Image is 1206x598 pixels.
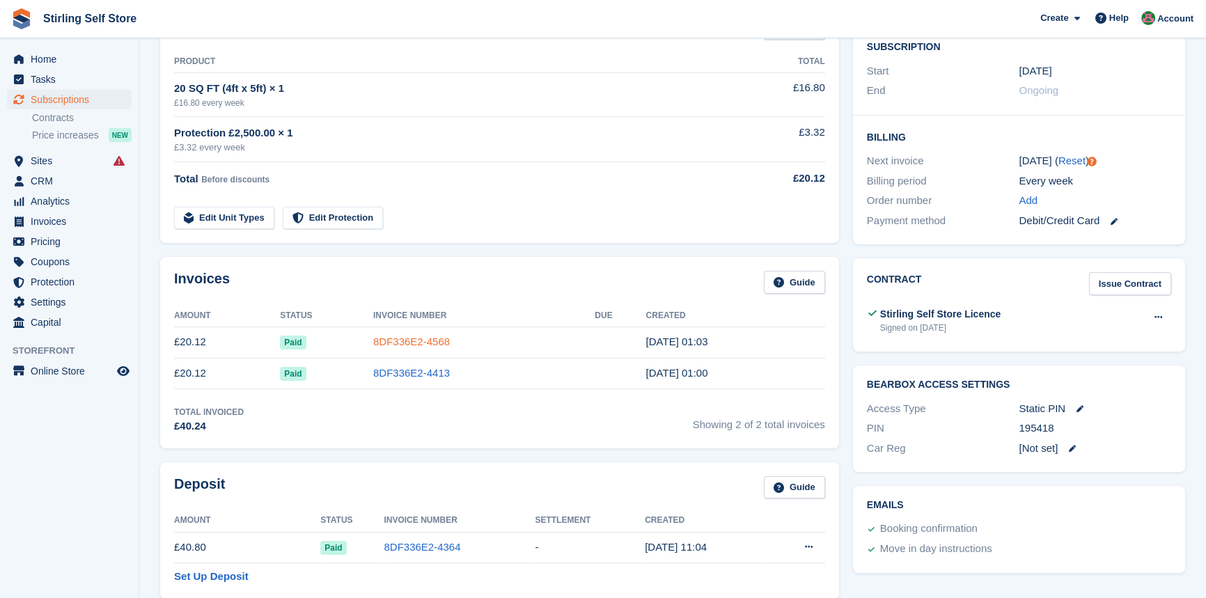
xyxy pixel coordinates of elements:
a: menu [7,292,132,312]
th: Amount [174,510,320,532]
a: menu [7,70,132,89]
h2: Emails [867,500,1171,511]
td: £40.80 [174,532,320,563]
a: Stirling Self Store [38,7,142,30]
span: Before discounts [201,175,269,184]
span: Paid [280,367,306,381]
th: Total [739,51,825,73]
span: Online Store [31,361,114,381]
td: £16.80 [739,72,825,116]
div: Debit/Credit Card [1019,213,1171,229]
div: Static PIN [1019,401,1171,417]
a: Guide [764,271,825,294]
a: menu [7,232,132,251]
span: Create [1040,11,1068,25]
a: menu [7,313,132,332]
span: Subscriptions [31,90,114,109]
td: £20.12 [174,358,280,389]
a: 8DF336E2-4364 [384,541,460,553]
div: Billing period [867,173,1019,189]
a: menu [7,90,132,109]
div: £20.12 [739,171,825,187]
th: Status [320,510,384,532]
span: Capital [31,313,114,332]
span: Showing 2 of 2 total invoices [693,406,825,434]
span: CRM [31,171,114,191]
time: 2025-10-07 00:03:21 UTC [645,336,707,347]
time: 2025-09-30 00:00:20 UTC [645,367,707,379]
span: Sites [31,151,114,171]
a: Add [1019,193,1037,209]
h2: Subscription [867,39,1171,53]
td: £20.12 [174,326,280,358]
span: Paid [320,541,346,555]
a: Preview store [115,363,132,379]
span: Protection [31,272,114,292]
span: Storefront [13,344,139,358]
th: Created [645,305,824,327]
h2: Invoices [174,271,230,294]
h2: BearBox Access Settings [867,379,1171,391]
div: Access Type [867,401,1019,417]
h2: Billing [867,129,1171,143]
span: Help [1109,11,1129,25]
a: Reset [1058,155,1086,166]
div: 20 SQ FT (4ft x 5ft) × 1 [174,81,739,97]
span: Analytics [31,191,114,211]
div: End [867,83,1019,99]
a: menu [7,272,132,292]
div: £40.24 [174,418,244,434]
a: menu [7,361,132,381]
time: 2025-09-30 00:00:00 UTC [1019,63,1051,79]
div: Every week [1019,173,1171,189]
td: £3.32 [739,117,825,162]
div: PIN [867,420,1019,436]
th: Settlement [535,510,645,532]
a: menu [7,212,132,231]
span: Coupons [31,252,114,272]
span: Invoices [31,212,114,231]
a: menu [7,171,132,191]
a: menu [7,191,132,211]
a: Guide [764,476,825,499]
span: Account [1157,12,1193,26]
a: Set Up Deposit [174,569,249,585]
div: Order number [867,193,1019,209]
img: Lucy [1141,11,1155,25]
span: Price increases [32,129,99,142]
div: Car Reg [867,441,1019,457]
a: menu [7,252,132,272]
h2: Deposit [174,476,225,499]
a: Issue Contract [1089,272,1171,295]
th: Amount [174,305,280,327]
div: £3.32 every week [174,141,739,155]
th: Product [174,51,739,73]
h2: Contract [867,272,922,295]
span: Tasks [31,70,114,89]
i: Smart entry sync failures have occurred [113,155,125,166]
a: Edit Protection [283,207,383,230]
a: Price increases NEW [32,127,132,143]
div: Stirling Self Store Licence [880,307,1001,322]
a: Edit Unit Types [174,207,274,230]
div: Tooltip anchor [1086,155,1098,168]
a: menu [7,151,132,171]
div: Signed on [DATE] [880,322,1001,334]
div: [DATE] ( ) [1019,153,1171,169]
a: 8DF336E2-4413 [373,367,450,379]
span: Paid [280,336,306,349]
div: Booking confirmation [880,521,978,537]
th: Status [280,305,373,327]
th: Due [595,305,645,327]
time: 2025-09-28 10:04:48 UTC [645,541,707,553]
a: 8DF336E2-4568 [373,336,450,347]
a: Contracts [32,111,132,125]
div: Next invoice [867,153,1019,169]
th: Invoice Number [373,305,595,327]
div: Start [867,63,1019,79]
span: Total [174,173,198,184]
div: Protection £2,500.00 × 1 [174,125,739,141]
img: stora-icon-8386f47178a22dfd0bd8f6a31ec36ba5ce8667c1dd55bd0f319d3a0aa187defe.svg [11,8,32,29]
div: NEW [109,128,132,142]
span: Pricing [31,232,114,251]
